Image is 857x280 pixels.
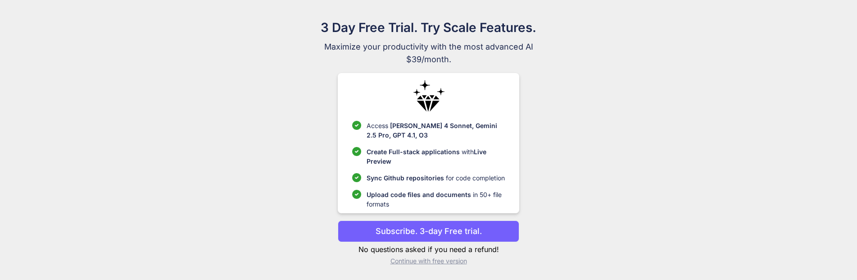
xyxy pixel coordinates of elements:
[367,122,497,139] span: [PERSON_NAME] 4 Sonnet, Gemini 2.5 Pro, GPT 4.1, O3
[277,53,580,66] span: $39/month.
[367,191,471,198] span: Upload code files and documents
[352,173,361,182] img: checklist
[367,121,505,140] p: Access
[367,147,505,166] p: with
[367,173,505,183] p: for code completion
[277,41,580,53] span: Maximize your productivity with the most advanced AI
[338,257,519,266] p: Continue with free version
[376,225,482,237] p: Subscribe. 3-day Free trial.
[352,121,361,130] img: checklist
[338,244,519,255] p: No questions asked if you need a refund!
[367,174,444,182] span: Sync Github repositories
[277,18,580,37] h1: 3 Day Free Trial. Try Scale Features.
[367,148,462,156] span: Create Full-stack applications
[352,147,361,156] img: checklist
[338,220,519,242] button: Subscribe. 3-day Free trial.
[352,190,361,199] img: checklist
[367,190,505,209] p: in 50+ file formats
